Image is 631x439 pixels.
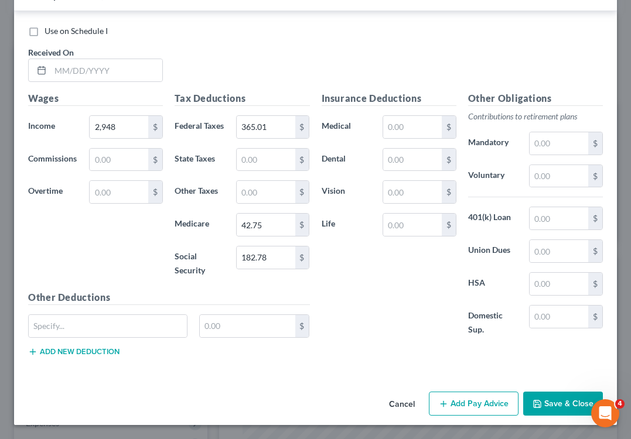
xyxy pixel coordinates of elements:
[295,116,309,138] div: $
[169,246,230,281] label: Social Security
[383,181,442,203] input: 0.00
[615,399,625,409] span: 4
[383,149,442,171] input: 0.00
[442,181,456,203] div: $
[237,181,295,203] input: 0.00
[462,164,523,188] label: Voluntary
[588,240,602,262] div: $
[200,315,295,337] input: 0.00
[530,240,588,262] input: 0.00
[530,306,588,328] input: 0.00
[588,165,602,187] div: $
[462,207,523,230] label: 401(k) Loan
[295,315,309,337] div: $
[316,213,377,236] label: Life
[237,246,295,269] input: 0.00
[169,213,230,236] label: Medicare
[442,149,456,171] div: $
[237,149,295,171] input: 0.00
[90,149,148,171] input: 0.00
[29,315,187,337] input: Specify...
[530,207,588,229] input: 0.00
[45,26,108,36] span: Use on Schedule I
[237,214,295,236] input: 0.00
[588,132,602,155] div: $
[28,91,163,106] h5: Wages
[468,111,603,122] p: Contributions to retirement plans
[442,116,456,138] div: $
[28,121,55,131] span: Income
[50,59,162,81] input: MM/DD/YYYY
[383,116,442,138] input: 0.00
[530,273,588,295] input: 0.00
[591,399,619,427] iframe: Intercom live chat
[383,214,442,236] input: 0.00
[22,180,83,204] label: Overtime
[295,246,309,269] div: $
[169,115,230,139] label: Federal Taxes
[28,290,310,305] h5: Other Deductions
[442,214,456,236] div: $
[148,181,162,203] div: $
[28,347,120,356] button: Add new deduction
[380,393,424,416] button: Cancel
[530,132,588,155] input: 0.00
[316,115,377,139] label: Medical
[462,272,523,296] label: HSA
[462,132,523,155] label: Mandatory
[588,273,602,295] div: $
[316,148,377,172] label: Dental
[322,91,456,106] h5: Insurance Deductions
[90,116,148,138] input: 0.00
[169,180,230,204] label: Other Taxes
[169,148,230,172] label: State Taxes
[90,181,148,203] input: 0.00
[530,165,588,187] input: 0.00
[462,305,523,340] label: Domestic Sup.
[462,239,523,263] label: Union Dues
[295,214,309,236] div: $
[28,47,74,57] span: Received On
[175,91,309,106] h5: Tax Deductions
[237,116,295,138] input: 0.00
[148,149,162,171] div: $
[429,392,519,416] button: Add Pay Advice
[588,306,602,328] div: $
[468,91,603,106] h5: Other Obligations
[316,180,377,204] label: Vision
[148,116,162,138] div: $
[295,149,309,171] div: $
[523,392,603,416] button: Save & Close
[588,207,602,229] div: $
[22,148,83,172] label: Commissions
[295,181,309,203] div: $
